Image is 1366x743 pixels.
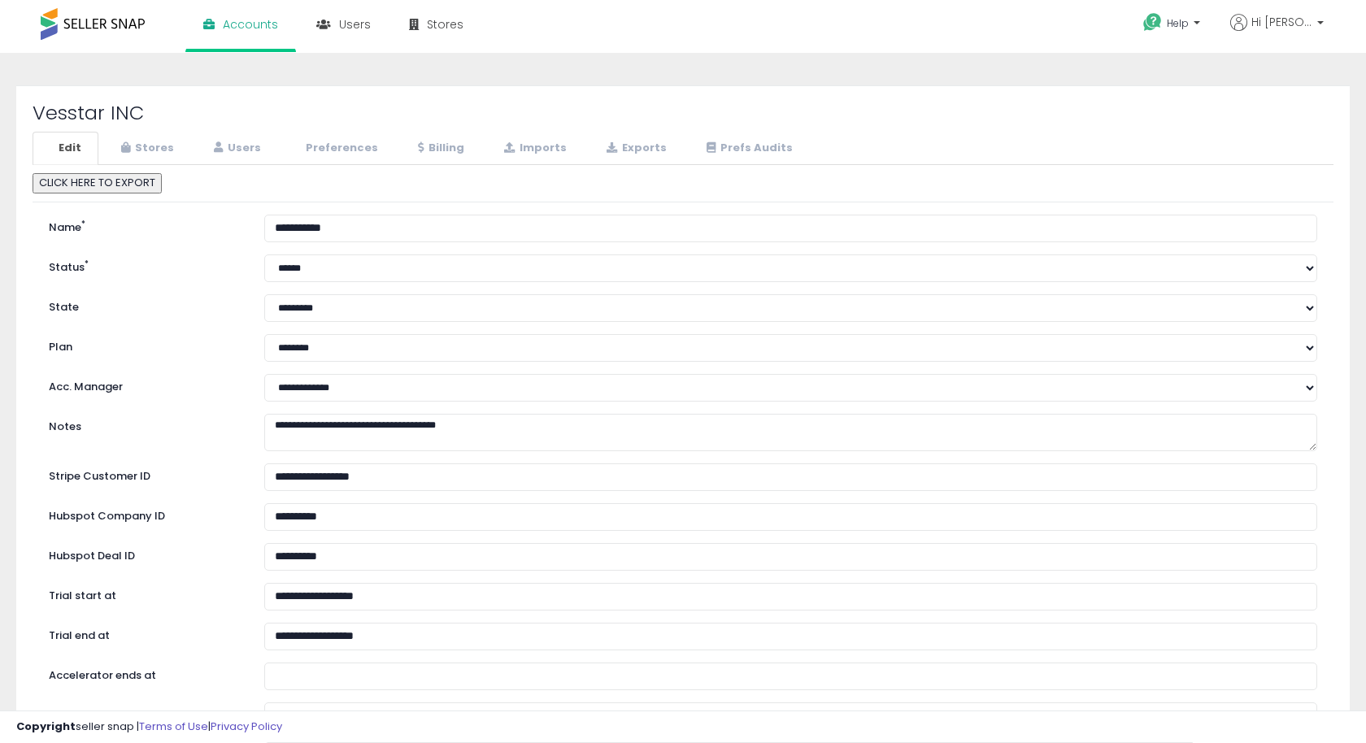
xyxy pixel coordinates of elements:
[1251,14,1312,30] span: Hi [PERSON_NAME]
[37,374,252,395] label: Acc. Manager
[1167,16,1189,30] span: Help
[37,215,252,236] label: Name
[16,719,76,734] strong: Copyright
[280,132,395,165] a: Preferences
[37,294,252,315] label: State
[685,132,810,165] a: Prefs Audits
[37,463,252,484] label: Stripe Customer ID
[37,663,252,684] label: Accelerator ends at
[16,719,282,735] div: seller snap | |
[585,132,684,165] a: Exports
[339,16,371,33] span: Users
[37,702,252,723] label: Subscribed at
[37,254,252,276] label: Status
[483,132,584,165] a: Imports
[37,503,252,524] label: Hubspot Company ID
[37,543,252,564] label: Hubspot Deal ID
[427,16,463,33] span: Stores
[37,334,252,355] label: Plan
[33,102,1333,124] h2: Vesstar INC
[37,623,252,644] label: Trial end at
[397,132,481,165] a: Billing
[1230,14,1324,50] a: Hi [PERSON_NAME]
[193,132,278,165] a: Users
[100,132,191,165] a: Stores
[37,414,252,435] label: Notes
[211,719,282,734] a: Privacy Policy
[223,16,278,33] span: Accounts
[139,719,208,734] a: Terms of Use
[1142,12,1163,33] i: Get Help
[33,173,162,193] button: CLICK HERE TO EXPORT
[37,583,252,604] label: Trial start at
[33,132,98,165] a: Edit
